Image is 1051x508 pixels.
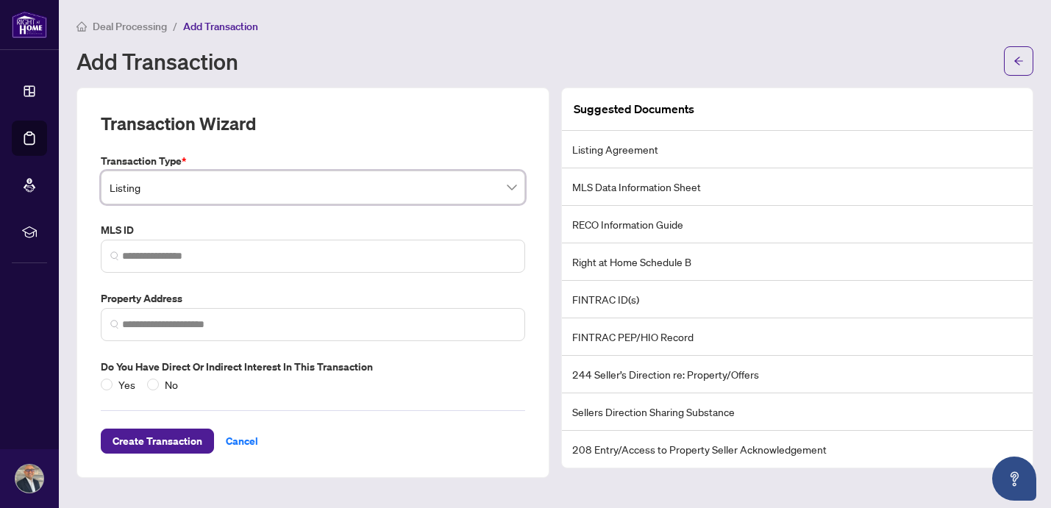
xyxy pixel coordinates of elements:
span: Cancel [226,429,258,453]
span: Listing [110,173,516,201]
img: Profile Icon [15,465,43,493]
li: Sellers Direction Sharing Substance [562,393,1033,431]
h2: Transaction Wizard [101,112,256,135]
button: Create Transaction [101,429,214,454]
span: Add Transaction [183,20,258,33]
span: Deal Processing [93,20,167,33]
span: No [159,376,184,393]
span: arrow-left [1013,56,1024,66]
h1: Add Transaction [76,49,238,73]
label: Transaction Type [101,153,525,169]
li: Right at Home Schedule B [562,243,1033,281]
button: Cancel [214,429,270,454]
li: FINTRAC ID(s) [562,281,1033,318]
label: MLS ID [101,222,525,238]
li: 208 Entry/Access to Property Seller Acknowledgement [562,431,1033,468]
span: Create Transaction [113,429,202,453]
label: Property Address [101,290,525,307]
img: search_icon [110,251,119,260]
img: search_icon [110,320,119,329]
li: FINTRAC PEP/HIO Record [562,318,1033,356]
label: Do you have direct or indirect interest in this transaction [101,359,525,375]
li: / [173,18,177,35]
span: Yes [113,376,141,393]
img: logo [12,11,47,38]
span: home [76,21,87,32]
li: RECO Information Guide [562,206,1033,243]
li: 244 Seller’s Direction re: Property/Offers [562,356,1033,393]
li: MLS Data Information Sheet [562,168,1033,206]
article: Suggested Documents [574,100,694,118]
li: Listing Agreement [562,131,1033,168]
button: Open asap [992,457,1036,501]
span: close-circle [507,183,516,192]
